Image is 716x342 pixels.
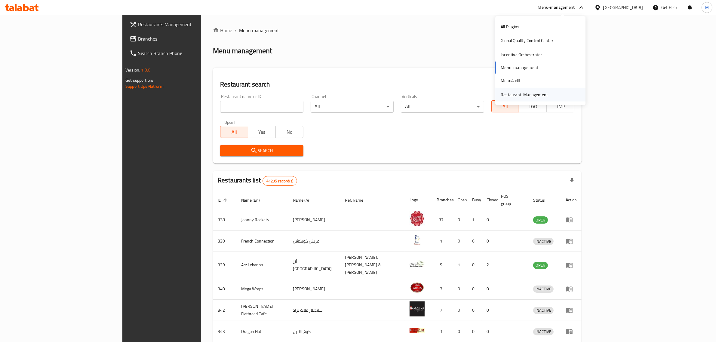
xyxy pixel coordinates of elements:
td: 1 [467,209,482,231]
th: Logo [405,191,432,209]
th: Open [453,191,467,209]
td: French Connection [236,231,288,252]
span: INACTIVE [533,238,554,245]
span: Yes [250,128,273,136]
div: Menu [566,328,577,335]
h2: Restaurants list [218,176,297,186]
span: Search Branch Phone [138,50,237,57]
td: فرنش كونكشن [288,231,340,252]
div: All [401,101,484,113]
span: Branches [138,35,237,42]
span: INACTIVE [533,307,554,314]
td: 0 [467,278,482,300]
nav: breadcrumb [213,27,582,34]
td: Johnny Rockets [236,209,288,231]
span: Search [225,147,298,154]
a: Branches [125,32,242,46]
th: Branches [432,191,453,209]
img: Mega Wraps [410,280,425,295]
td: أرز [GEOGRAPHIC_DATA] [288,252,340,278]
span: Restaurants Management [138,21,237,28]
td: 0 [467,231,482,252]
img: Dragon Hut [410,323,425,338]
label: Upsell [224,120,235,124]
span: All [223,128,246,136]
span: Ref. Name [345,197,371,204]
td: Arz Lebanon [236,252,288,278]
div: Menu [566,285,577,292]
th: Busy [467,191,482,209]
button: Search [220,145,303,156]
td: 0 [482,300,496,321]
div: INACTIVE [533,328,554,335]
a: Restaurants Management [125,17,242,32]
td: [PERSON_NAME] [288,278,340,300]
a: Search Branch Phone [125,46,242,60]
div: Menu [566,307,577,314]
span: ID [218,197,229,204]
span: TGO [521,102,544,111]
button: TGO [519,100,547,112]
span: Get support on: [125,76,153,84]
span: Version: [125,66,140,74]
td: 0 [482,209,496,231]
img: Arz Lebanon [410,256,425,271]
td: 0 [453,231,467,252]
td: 0 [453,300,467,321]
span: 1.0.0 [141,66,150,74]
span: 41295 record(s) [263,178,297,184]
span: M [705,4,709,11]
span: Status [533,197,553,204]
span: INACTIVE [533,328,554,335]
button: TMP [546,100,574,112]
span: POS group [501,193,521,207]
img: Sandella's Flatbread Cafe [410,301,425,316]
td: 0 [453,209,467,231]
div: Total records count [263,176,297,186]
div: Menu-management [538,4,575,11]
div: Global Quality Control Center [501,37,553,44]
td: 1 [432,231,453,252]
input: Search for restaurant name or ID.. [220,101,303,113]
td: 1 [453,252,467,278]
div: All Plugins [501,23,519,30]
th: Action [561,191,582,209]
td: 0 [467,300,482,321]
span: INACTIVE [533,286,554,292]
td: 9 [432,252,453,278]
span: All [494,102,517,111]
h2: Menu management [213,46,272,56]
a: Support.OpsPlatform [125,82,164,90]
h2: Restaurant search [220,80,574,89]
span: OPEN [533,217,548,224]
button: All [491,100,519,112]
div: Menu [566,237,577,245]
td: 0 [453,278,467,300]
td: 37 [432,209,453,231]
div: Incentive Orchestrator [501,51,542,58]
span: OPEN [533,262,548,269]
span: Name (En) [241,197,268,204]
div: [GEOGRAPHIC_DATA] [603,4,643,11]
div: Menu [566,216,577,223]
img: Johnny Rockets [410,211,425,226]
div: Export file [565,174,579,188]
button: All [220,126,248,138]
td: Mega Wraps [236,278,288,300]
div: Menu [566,261,577,269]
th: Closed [482,191,496,209]
td: [PERSON_NAME] Flatbread Cafe [236,300,288,321]
td: [PERSON_NAME] [288,209,340,231]
button: No [275,126,303,138]
img: French Connection [410,232,425,247]
td: سانديلاز فلات براد [288,300,340,321]
button: Yes [248,126,276,138]
span: No [278,128,301,136]
td: 0 [467,252,482,278]
td: [PERSON_NAME],[PERSON_NAME] & [PERSON_NAME] [340,252,405,278]
div: Restaurant-Management [501,91,548,98]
